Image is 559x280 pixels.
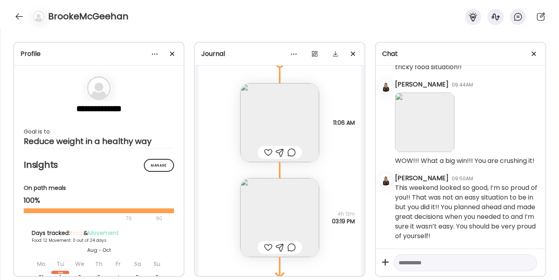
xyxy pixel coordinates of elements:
div: Sep [51,271,69,274]
div: 90 [155,214,163,223]
div: Tu [51,257,69,271]
img: images%2FZKxVoTeUMKWgD8HYyzG7mKbbt422%2FzaHUF9nTb7JS6QDaetNQ%2FLiChpe6coRRa1WXMshxc_240 [395,93,455,152]
div: Sa [129,257,146,271]
div: Days tracked: & [32,229,166,237]
h2: Insights [24,159,174,171]
img: images%2FZKxVoTeUMKWgD8HYyzG7mKbbt422%2F8n1KqXbgX4cgCdDtDbbW%2FI2T7kxcGm7vZZBCS9zK8_240 [240,83,319,162]
h4: BrookeMcGeehan [48,10,129,23]
span: 03:19 PM [332,218,355,225]
img: images%2FZKxVoTeUMKWgD8HYyzG7mKbbt422%2FtxBBrVbYuNw6epxbnWST%2FTAfqFaa6ZXVjGeY30TP7_240 [240,178,319,257]
div: Chat [382,49,539,59]
div: 09:44AM [452,81,473,89]
div: Food: 12 Movement: 0 out of 24 days [32,237,166,243]
div: 100% [24,196,174,205]
div: Journal [201,49,358,59]
span: 4h 12m [332,210,355,218]
img: bg-avatar-default.svg [87,76,111,100]
img: avatars%2Fkjfl9jNWPhc7eEuw3FeZ2kxtUMH3 [380,174,391,185]
div: Profile [20,49,177,59]
span: Food [70,229,84,237]
div: Reduce weight in a healthy way [24,136,174,146]
div: Manage [144,159,174,172]
div: Goal is to [24,127,174,136]
div: [PERSON_NAME] [395,80,448,89]
div: Aug - Oct [32,247,166,254]
div: [PERSON_NAME] [395,173,448,183]
div: Su [148,257,166,271]
div: This weekend looked so good, I’m so proud of you!! That was not an easy situation to be in but yo... [395,183,539,241]
img: bg-avatar-default.svg [33,11,44,22]
div: WOW!!! What a big win!!! You are crushing it! [395,156,534,166]
div: On path meals [24,184,174,192]
div: 09:50AM [452,175,473,182]
div: Mo [32,257,50,271]
span: Movement [88,229,119,237]
div: 70 [24,214,154,223]
div: We [71,257,88,271]
img: avatars%2Fkjfl9jNWPhc7eEuw3FeZ2kxtUMH3 [380,80,391,92]
div: Fr [109,257,127,271]
div: Th [90,257,108,271]
span: 11:06 AM [333,119,355,126]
